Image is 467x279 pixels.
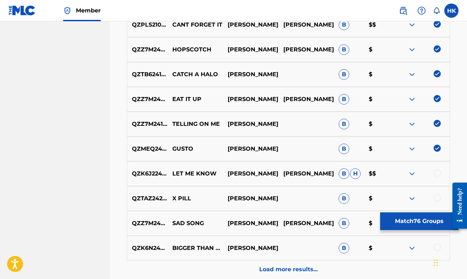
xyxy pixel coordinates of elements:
[127,70,168,79] p: QZTB62416319
[364,21,394,29] p: $$
[408,21,416,29] img: expand
[127,219,168,228] p: QZZ7M2497599
[364,70,394,79] p: $
[408,70,416,79] img: expand
[278,21,334,29] p: [PERSON_NAME]
[127,45,168,54] p: QZZ7M2497597
[433,7,440,14] div: Notifications
[364,120,394,128] p: $
[168,169,223,178] p: LET ME KNOW
[408,194,416,203] img: expand
[259,265,318,274] p: Load more results...
[223,21,278,29] p: [PERSON_NAME]
[434,70,441,77] img: deselect
[408,95,416,104] img: expand
[339,144,349,154] span: B
[76,6,101,15] span: Member
[364,95,394,104] p: $
[339,69,349,80] span: B
[396,4,410,18] a: Public Search
[364,45,394,54] p: $
[223,120,278,128] p: [PERSON_NAME]
[364,219,394,228] p: $
[339,218,349,229] span: B
[127,120,168,128] p: QZZ7M2410333
[127,169,168,178] p: QZK6J2241283
[278,219,334,228] p: [PERSON_NAME]
[223,244,278,252] p: [PERSON_NAME]
[432,245,467,279] iframe: Chat Widget
[168,95,223,104] p: EAT IT UP
[339,193,349,204] span: B
[408,45,416,54] img: expand
[223,45,278,54] p: [PERSON_NAME]
[408,244,416,252] img: expand
[339,119,349,129] span: B
[434,95,441,102] img: deselect
[127,194,168,203] p: QZTAZ2420198
[168,244,223,252] p: BIGGER THAN WHO
[278,169,334,178] p: [PERSON_NAME]
[168,21,223,29] p: CANT FORGET IT
[434,145,441,152] img: deselect
[364,194,394,203] p: $
[415,4,429,18] div: Help
[434,45,441,52] img: deselect
[444,4,458,18] div: User Menu
[168,219,223,228] p: SAD SONG
[380,212,458,230] button: Match76 Groups
[339,168,349,179] span: B
[168,120,223,128] p: TELLING ON ME
[364,244,394,252] p: $
[127,21,168,29] p: QZPLS2102078
[223,194,278,203] p: [PERSON_NAME]
[364,145,394,153] p: $
[127,95,168,104] p: QZZ7M2497596
[278,45,334,54] p: [PERSON_NAME]
[417,6,426,15] img: help
[434,252,438,273] div: Drag
[399,6,407,15] img: search
[223,70,278,79] p: [PERSON_NAME]
[339,19,349,30] span: B
[434,120,441,127] img: deselect
[278,95,334,104] p: [PERSON_NAME]
[350,168,361,179] span: H
[168,194,223,203] p: X PILL
[9,5,36,16] img: MLC Logo
[408,120,416,128] img: expand
[364,169,394,178] p: $$
[339,44,349,55] span: B
[339,243,349,253] span: B
[223,219,278,228] p: [PERSON_NAME]
[447,176,467,235] iframe: Resource Center
[223,169,278,178] p: [PERSON_NAME]
[127,145,168,153] p: QZMEQ2412740
[408,169,416,178] img: expand
[168,45,223,54] p: HOPSCOTCH
[223,95,278,104] p: [PERSON_NAME]
[168,145,223,153] p: GUSTO
[434,21,441,28] img: deselect
[63,6,72,15] img: Top Rightsholder
[408,145,416,153] img: expand
[168,70,223,79] p: CATCH A HALO
[339,94,349,105] span: B
[127,244,168,252] p: QZK6N2464361
[223,145,278,153] p: [PERSON_NAME]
